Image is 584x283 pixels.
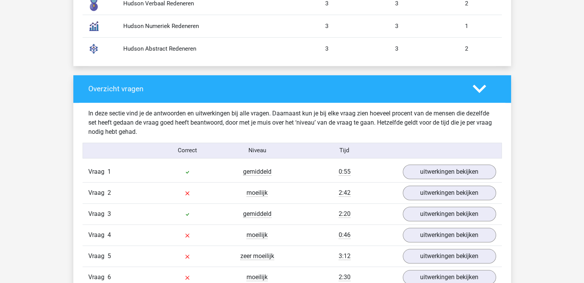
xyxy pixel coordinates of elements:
[403,186,496,200] a: uitwerkingen bekijken
[292,146,397,155] div: Tijd
[247,231,268,239] span: moeilijk
[403,249,496,263] a: uitwerkingen bekijken
[339,273,351,281] span: 2:30
[339,231,351,239] span: 0:46
[108,252,111,260] span: 5
[108,168,111,175] span: 1
[108,189,111,196] span: 2
[362,44,432,53] div: 3
[84,39,103,58] img: abstract_reasoning.f18e5316f9ef.svg
[108,210,111,217] span: 3
[88,230,108,240] span: Vraag
[247,189,268,197] span: moeilijk
[152,146,222,155] div: Correct
[88,252,108,261] span: Vraag
[117,22,292,31] div: Hudson Numeriek Redeneren
[247,273,268,281] span: moeilijk
[108,273,111,281] span: 6
[240,252,274,260] span: zeer moeilijk
[292,44,362,53] div: 3
[243,210,271,218] span: gemiddeld
[108,231,111,239] span: 4
[88,209,108,219] span: Vraag
[84,16,103,36] img: numerical_reasoning.c2aee8c4b37e.svg
[292,22,362,31] div: 3
[117,44,292,53] div: Hudson Abstract Redeneren
[243,168,271,176] span: gemiddeld
[222,146,292,155] div: Niveau
[339,168,351,176] span: 0:55
[88,188,108,197] span: Vraag
[403,165,496,179] a: uitwerkingen bekijken
[432,22,502,31] div: 1
[88,167,108,176] span: Vraag
[88,84,461,93] h4: Overzicht vragen
[339,210,351,218] span: 2:20
[403,228,496,242] a: uitwerkingen bekijken
[83,109,502,137] div: In deze sectie vind je de antwoorden en uitwerkingen bij alle vragen. Daarnaast kun je bij elke v...
[339,189,351,197] span: 2:42
[88,273,108,282] span: Vraag
[432,44,502,53] div: 2
[339,252,351,260] span: 3:12
[403,207,496,221] a: uitwerkingen bekijken
[362,22,432,31] div: 3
